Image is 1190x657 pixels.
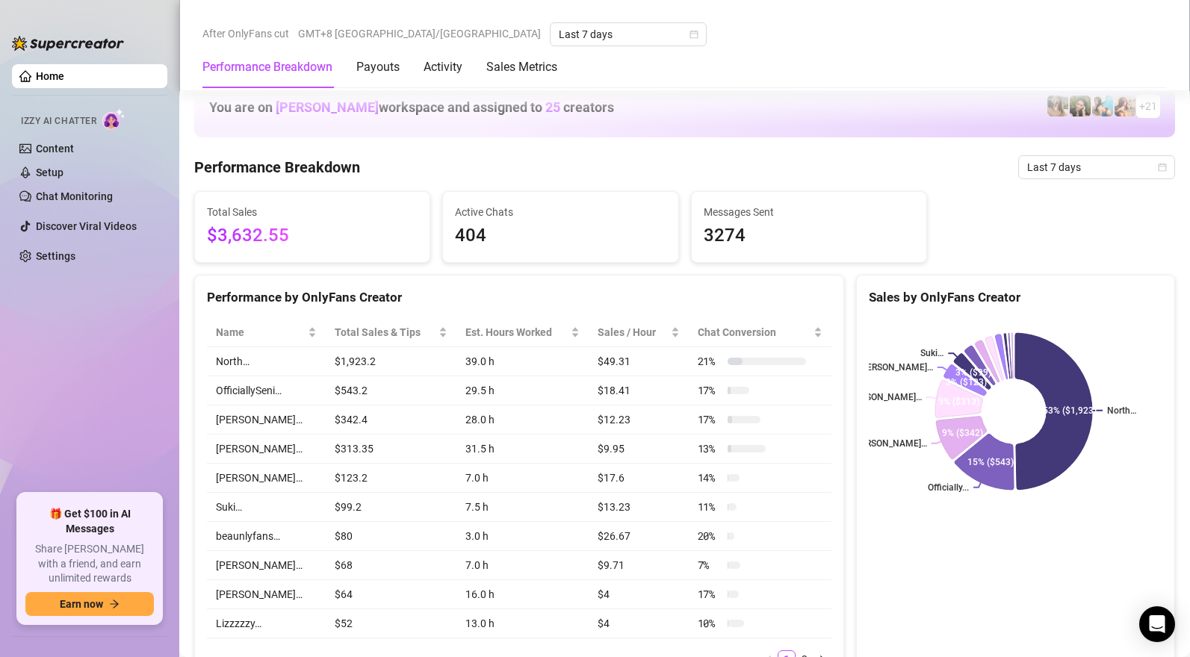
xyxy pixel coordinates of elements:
[207,522,326,551] td: beaunlyfans…
[589,318,689,347] th: Sales / Hour
[207,493,326,522] td: Suki…
[589,609,689,638] td: $4
[207,222,418,250] span: $3,632.55
[207,464,326,493] td: [PERSON_NAME]…
[589,435,689,464] td: $9.95
[12,36,124,51] img: logo-BBDzfeDw.svg
[689,30,698,39] span: calendar
[456,580,589,609] td: 16.0 h
[1139,606,1175,642] div: Open Intercom Messenger
[207,287,831,308] div: Performance by OnlyFans Creator
[698,470,722,486] span: 14 %
[698,615,722,632] span: 10 %
[698,499,722,515] span: 11 %
[276,99,379,115] span: [PERSON_NAME]
[589,405,689,435] td: $12.23
[356,58,400,76] div: Payouts
[298,22,541,45] span: GMT+8 [GEOGRAPHIC_DATA]/[GEOGRAPHIC_DATA]
[207,551,326,580] td: [PERSON_NAME]…
[326,609,457,638] td: $52
[207,405,326,435] td: [PERSON_NAME]…
[589,464,689,493] td: $17.6
[698,528,722,544] span: 20 %
[36,166,63,178] a: Setup
[109,599,120,609] span: arrow-right
[486,58,557,76] div: Sales Metrics
[1027,156,1166,178] span: Last 7 days
[559,23,698,46] span: Last 7 days
[102,108,125,130] img: AI Chatter
[456,376,589,405] td: 29.5 h
[589,551,689,580] td: $9.71
[209,99,614,116] h1: You are on workspace and assigned to creators
[698,353,722,370] span: 21 %
[326,405,457,435] td: $342.4
[202,58,332,76] div: Performance Breakdown
[589,580,689,609] td: $4
[207,204,418,220] span: Total Sales
[207,347,326,376] td: North…
[207,580,326,609] td: [PERSON_NAME]…
[207,435,326,464] td: [PERSON_NAME]…
[698,440,722,457] span: 13 %
[60,598,103,610] span: Earn now
[698,411,722,428] span: 17 %
[326,464,457,493] td: $123.2
[698,586,722,602] span: 17 %
[869,287,1162,308] div: Sales by OnlyFans Creator
[326,580,457,609] td: $64
[704,204,914,220] span: Messages Sent
[25,592,154,616] button: Earn nowarrow-right
[326,376,457,405] td: $543.2
[455,222,666,250] span: 404
[1158,163,1167,172] span: calendar
[25,542,154,586] span: Share [PERSON_NAME] with a friend, and earn unlimited rewards
[689,318,831,347] th: Chat Conversion
[194,157,360,178] h4: Performance Breakdown
[326,522,457,551] td: $80
[326,318,457,347] th: Total Sales & Tips
[1047,96,1068,116] img: emilylou (@emilyylouu)
[698,324,811,340] span: Chat Conversion
[21,114,96,128] span: Izzy AI Chatter
[326,493,457,522] td: $99.2
[1070,96,1091,116] img: playfuldimples (@playfuldimples)
[847,392,922,402] text: [PERSON_NAME]…
[36,143,74,155] a: Content
[455,204,666,220] span: Active Chats
[25,507,154,536] span: 🎁 Get $100 in AI Messages
[207,376,326,405] td: OfficiallySeni…
[1107,405,1136,416] text: North…
[698,557,722,573] span: 7 %
[456,405,589,435] td: 28.0 h
[326,347,457,376] td: $1,923.2
[456,435,589,464] td: 31.5 h
[1115,96,1135,116] img: North (@northnattfree)
[207,318,326,347] th: Name
[928,482,969,493] text: Officially...
[545,99,560,115] span: 25
[1139,98,1157,114] span: + 21
[424,58,462,76] div: Activity
[36,70,64,82] a: Home
[36,220,137,232] a: Discover Viral Videos
[456,347,589,376] td: 39.0 h
[335,324,436,340] span: Total Sales & Tips
[852,438,927,449] text: [PERSON_NAME]…
[456,522,589,551] td: 3.0 h
[589,522,689,551] td: $26.67
[326,551,457,580] td: $68
[589,347,689,376] td: $49.31
[456,609,589,638] td: 13.0 h
[698,382,722,399] span: 17 %
[456,551,589,580] td: 7.0 h
[216,324,305,340] span: Name
[589,493,689,522] td: $13.23
[202,22,289,45] span: After OnlyFans cut
[36,250,75,262] a: Settings
[1092,96,1113,116] img: North (@northnattvip)
[598,324,668,340] span: Sales / Hour
[36,190,113,202] a: Chat Monitoring
[326,435,457,464] td: $313.35
[589,376,689,405] td: $18.41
